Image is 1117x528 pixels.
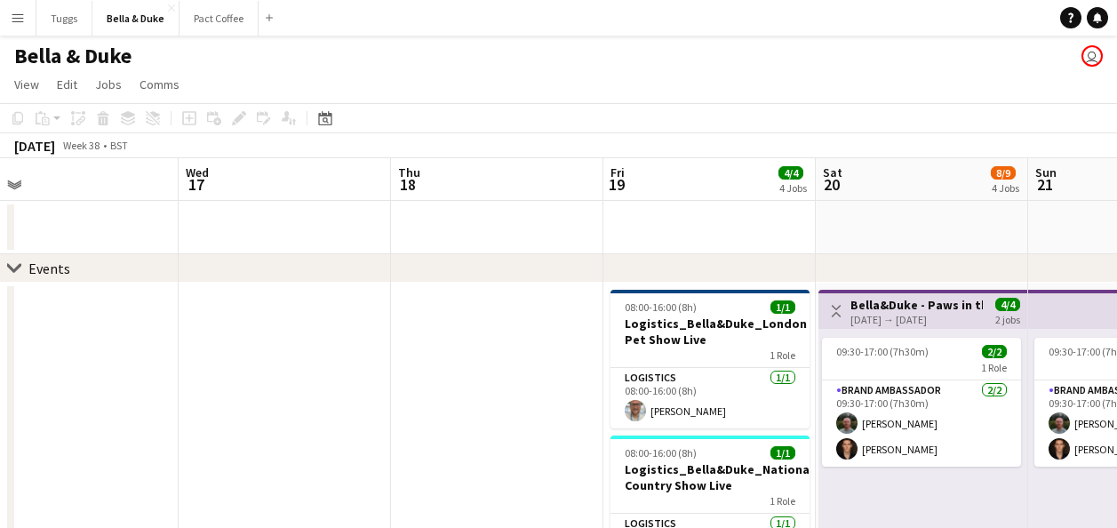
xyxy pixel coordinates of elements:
span: Comms [140,76,180,92]
span: View [14,76,39,92]
span: 18 [395,174,420,195]
span: 09:30-17:00 (7h30m) [836,345,929,358]
span: 1 Role [770,494,795,508]
div: Events [28,260,70,277]
app-job-card: 09:30-17:00 (7h30m)2/21 RoleBrand Ambassador2/209:30-17:00 (7h30m)[PERSON_NAME][PERSON_NAME] [822,338,1021,467]
h3: Logistics_Bella&Duke_National Country Show Live [610,461,810,493]
h3: Bella&Duke - Paws in the Park - [GEOGRAPHIC_DATA] [GEOGRAPHIC_DATA] [850,297,983,313]
span: 08:00-16:00 (8h) [625,300,697,314]
span: Sun [1035,164,1057,180]
a: View [7,73,46,96]
span: 1 Role [770,348,795,362]
span: 1 Role [981,361,1007,374]
div: 2 jobs [995,311,1020,326]
app-card-role: Logistics1/108:00-16:00 (8h)[PERSON_NAME] [610,368,810,428]
div: [DATE] → [DATE] [850,313,983,326]
a: Comms [132,73,187,96]
span: 20 [820,174,842,195]
span: Thu [398,164,420,180]
div: 4 Jobs [779,181,807,195]
span: Week 38 [59,139,103,152]
span: Edit [57,76,77,92]
span: Sat [823,164,842,180]
h1: Bella & Duke [14,43,132,69]
div: BST [110,139,128,152]
span: 8/9 [991,166,1016,180]
span: Fri [610,164,625,180]
app-job-card: 08:00-16:00 (8h)1/1Logistics_Bella&Duke_London Pet Show Live1 RoleLogistics1/108:00-16:00 (8h)[PE... [610,290,810,428]
span: 08:00-16:00 (8h) [625,446,697,460]
span: 19 [608,174,625,195]
span: 4/4 [778,166,803,180]
span: Jobs [95,76,122,92]
button: Tuggs [36,1,92,36]
span: 21 [1033,174,1057,195]
h3: Logistics_Bella&Duke_London Pet Show Live [610,316,810,348]
span: Wed [186,164,209,180]
button: Pact Coffee [180,1,259,36]
button: Bella & Duke [92,1,180,36]
app-user-avatar: Chubby Bear [1081,45,1103,67]
a: Jobs [88,73,129,96]
span: 17 [183,174,209,195]
div: 4 Jobs [992,181,1019,195]
span: 1/1 [770,300,795,314]
span: 2/2 [982,345,1007,358]
span: 1/1 [770,446,795,460]
app-card-role: Brand Ambassador2/209:30-17:00 (7h30m)[PERSON_NAME][PERSON_NAME] [822,380,1021,467]
div: [DATE] [14,137,55,155]
a: Edit [50,73,84,96]
span: 4/4 [995,298,1020,311]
